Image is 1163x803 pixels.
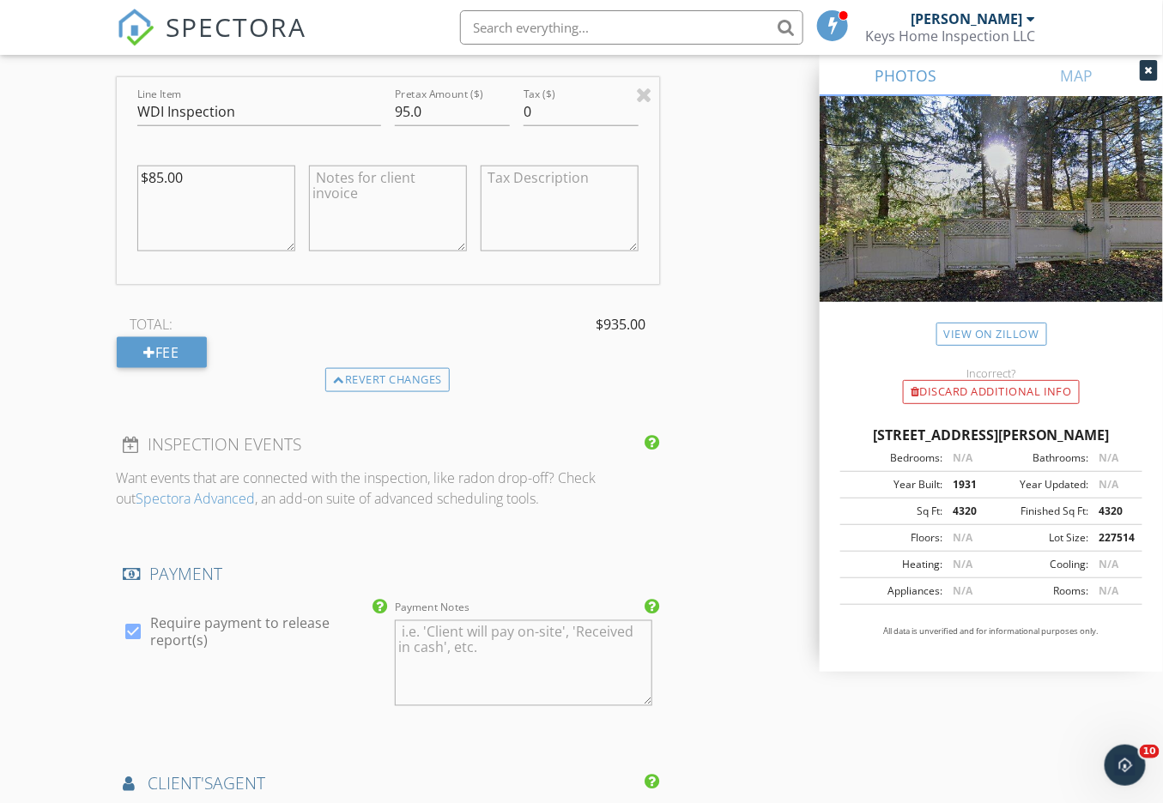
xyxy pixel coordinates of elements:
[1099,583,1118,598] span: N/A
[136,489,256,508] a: Spectora Advanced
[596,314,645,335] span: $935.00
[845,477,942,492] div: Year Built:
[953,450,972,465] span: N/A
[991,504,1088,519] div: Finished Sq Ft:
[117,9,154,46] img: The Best Home Inspection Software - Spectora
[936,323,1047,346] a: View on Zillow
[912,10,1023,27] div: [PERSON_NAME]
[1140,745,1160,758] span: 10
[845,557,942,572] div: Heating:
[1088,504,1137,519] div: 4320
[903,380,1080,404] div: Discard Additional info
[460,10,803,45] input: Search everything...
[953,530,972,545] span: N/A
[991,583,1088,599] div: Rooms:
[845,583,942,599] div: Appliances:
[117,337,207,368] div: Fee
[124,433,652,456] h4: INSPECTION EVENTS
[117,23,307,59] a: SPECTORA
[1105,745,1146,786] iframe: Intercom live chat
[124,773,652,795] h4: AGENT
[866,27,1036,45] div: Keys Home Inspection LLC
[840,425,1142,445] div: [STREET_ADDRESS][PERSON_NAME]
[325,368,450,392] div: Revert changes
[991,557,1088,572] div: Cooling:
[845,504,942,519] div: Sq Ft:
[991,450,1088,466] div: Bathrooms:
[845,450,942,466] div: Bedrooms:
[1099,557,1118,571] span: N/A
[820,55,991,96] a: PHOTOS
[840,625,1142,637] p: All data is unverified and for informational purposes only.
[845,530,942,546] div: Floors:
[942,504,991,519] div: 4320
[820,366,1163,380] div: Incorrect?
[1088,530,1137,546] div: 227514
[991,530,1088,546] div: Lot Size:
[953,583,972,598] span: N/A
[991,55,1163,96] a: MAP
[820,96,1163,343] img: streetview
[1099,450,1118,465] span: N/A
[991,477,1088,492] div: Year Updated:
[167,9,307,45] span: SPECTORA
[953,557,972,571] span: N/A
[117,468,659,509] p: Want events that are connected with the inspection, like radon drop-off? Check out , an add-on su...
[1099,477,1118,492] span: N/A
[124,564,652,586] h4: PAYMENT
[130,314,173,335] span: TOTAL:
[942,477,991,492] div: 1931
[151,615,381,649] label: Require payment to release report(s)
[148,772,213,795] span: client's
